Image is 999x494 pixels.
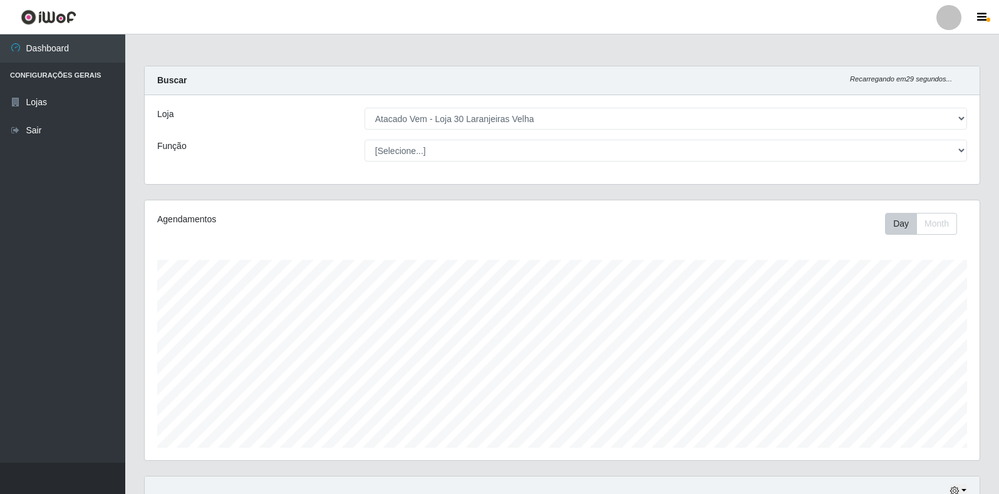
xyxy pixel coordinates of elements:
label: Loja [157,108,173,121]
strong: Buscar [157,75,187,85]
i: Recarregando em 29 segundos... [850,75,952,83]
div: Agendamentos [157,213,484,226]
button: Month [916,213,957,235]
img: CoreUI Logo [21,9,76,25]
div: Toolbar with button groups [885,213,967,235]
label: Função [157,140,187,153]
div: First group [885,213,957,235]
button: Day [885,213,917,235]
